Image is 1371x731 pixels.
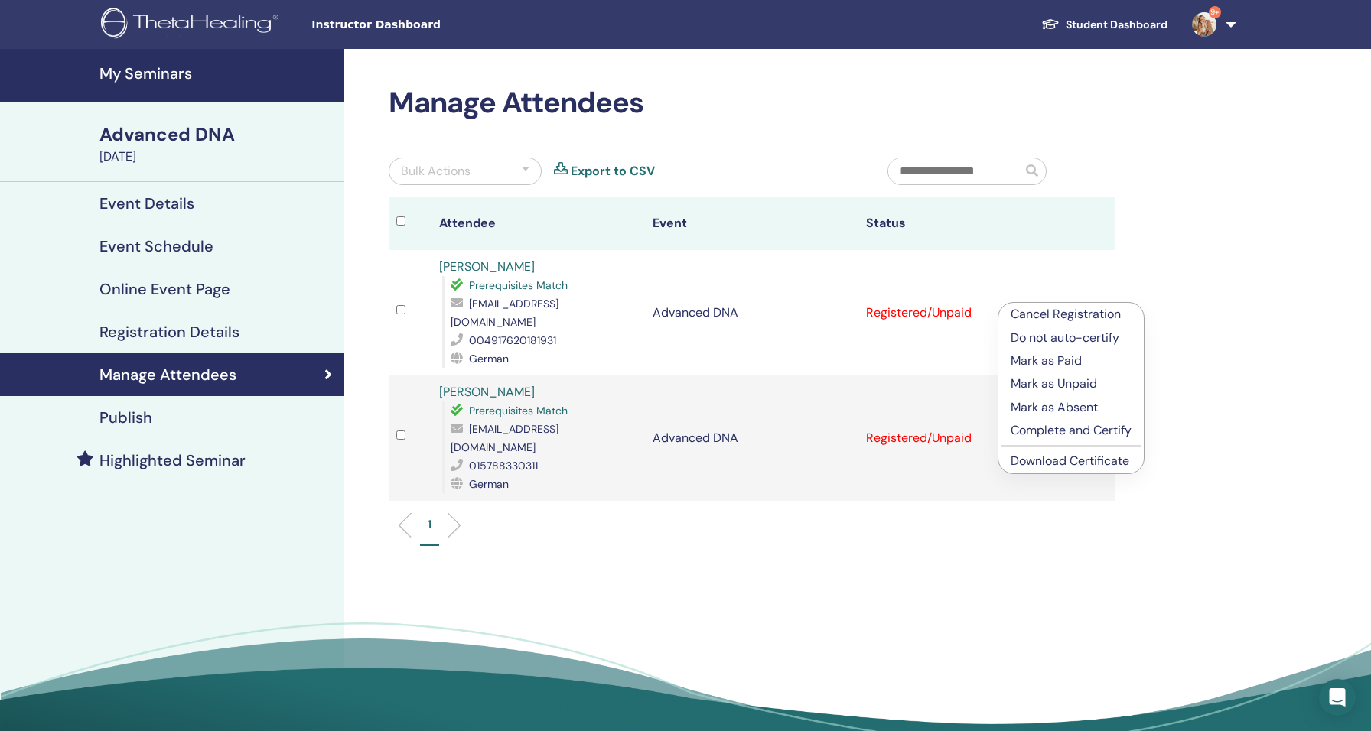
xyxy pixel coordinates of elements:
[1011,352,1132,370] p: Mark as Paid
[1319,679,1356,716] div: Open Intercom Messenger
[571,162,655,180] a: Export to CSV
[99,451,246,469] h4: Highlighted Seminar
[469,477,509,491] span: German
[99,122,335,148] div: Advanced DNA
[645,250,858,375] td: Advanced DNA
[431,197,645,250] th: Attendee
[401,162,471,180] div: Bulk Actions
[1209,6,1221,18] span: 9+
[645,197,858,250] th: Event
[439,384,535,400] a: [PERSON_NAME]
[469,404,568,417] span: Prerequisites Match
[99,194,194,213] h4: Event Details
[645,375,858,501] td: Advanced DNA
[101,8,284,42] img: logo.png
[99,365,236,384] h4: Manage Attendees
[1011,329,1132,347] p: Do not auto-certify
[99,280,230,298] h4: Online Event Page
[1041,18,1060,31] img: graduation-cap-white.svg
[1029,11,1180,39] a: Student Dashboard
[439,258,535,275] a: [PERSON_NAME]
[1011,453,1129,469] a: Download Certificate
[99,237,213,255] h4: Event Schedule
[99,408,152,427] h4: Publish
[428,516,431,532] p: 1
[451,297,558,329] span: [EMAIL_ADDRESS][DOMAIN_NAME]
[1011,305,1132,323] p: Cancel Registration
[1011,421,1132,440] p: Complete and Certify
[389,86,1115,121] h2: Manage Attendees
[858,197,1072,250] th: Status
[311,17,541,33] span: Instructor Dashboard
[1011,398,1132,417] p: Mark as Absent
[469,459,538,473] span: 015788330311
[469,333,556,347] span: 004917620181931
[469,352,509,365] span: German
[1192,12,1216,37] img: default.jpg
[451,422,558,454] span: [EMAIL_ADDRESS][DOMAIN_NAME]
[1011,375,1132,393] p: Mark as Unpaid
[99,148,335,166] div: [DATE]
[99,64,335,83] h4: My Seminars
[90,122,344,166] a: Advanced DNA[DATE]
[469,278,568,292] span: Prerequisites Match
[99,323,239,341] h4: Registration Details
